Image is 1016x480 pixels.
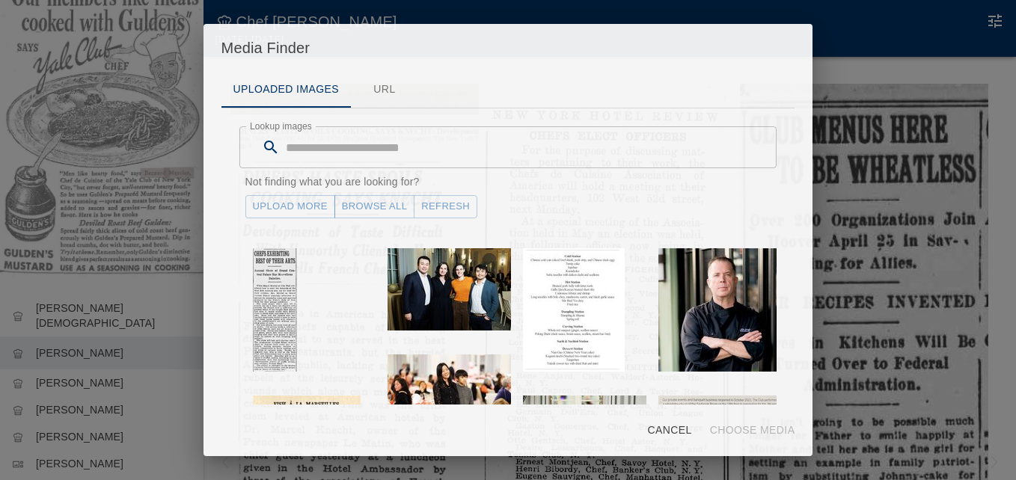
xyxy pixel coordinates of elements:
img: Lunar New Year Menu updated [523,248,625,372]
button: Refresh [414,195,477,218]
img: Desserts -- YC-LunarNewYear-2026-1510 [523,396,646,478]
p: Not finding what you are looking for? [245,174,771,189]
button: URL [351,72,418,108]
h2: Media Finder [203,24,813,72]
img: Annual Report -- 2021 -- Chef John Johnson [658,396,782,446]
img: Young members -- YC-LunarNewYear-2026-1707 [388,248,511,330]
button: Uploaded Images [221,72,351,108]
a: Browse All [334,195,415,218]
img: Chefs exhibiting best of their arts -- NYSun -- 2.22.1917 [253,248,297,372]
a: Upload More [245,195,335,218]
img: Chef John Johnson -- Sept. 2021 - Dec. 2023 [658,248,782,372]
img: Yokiko Inoue -- YC-LunarNewYear-2026-2743 [388,354,511,437]
label: Lookup images [250,120,312,132]
button: Cancel [641,416,697,444]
